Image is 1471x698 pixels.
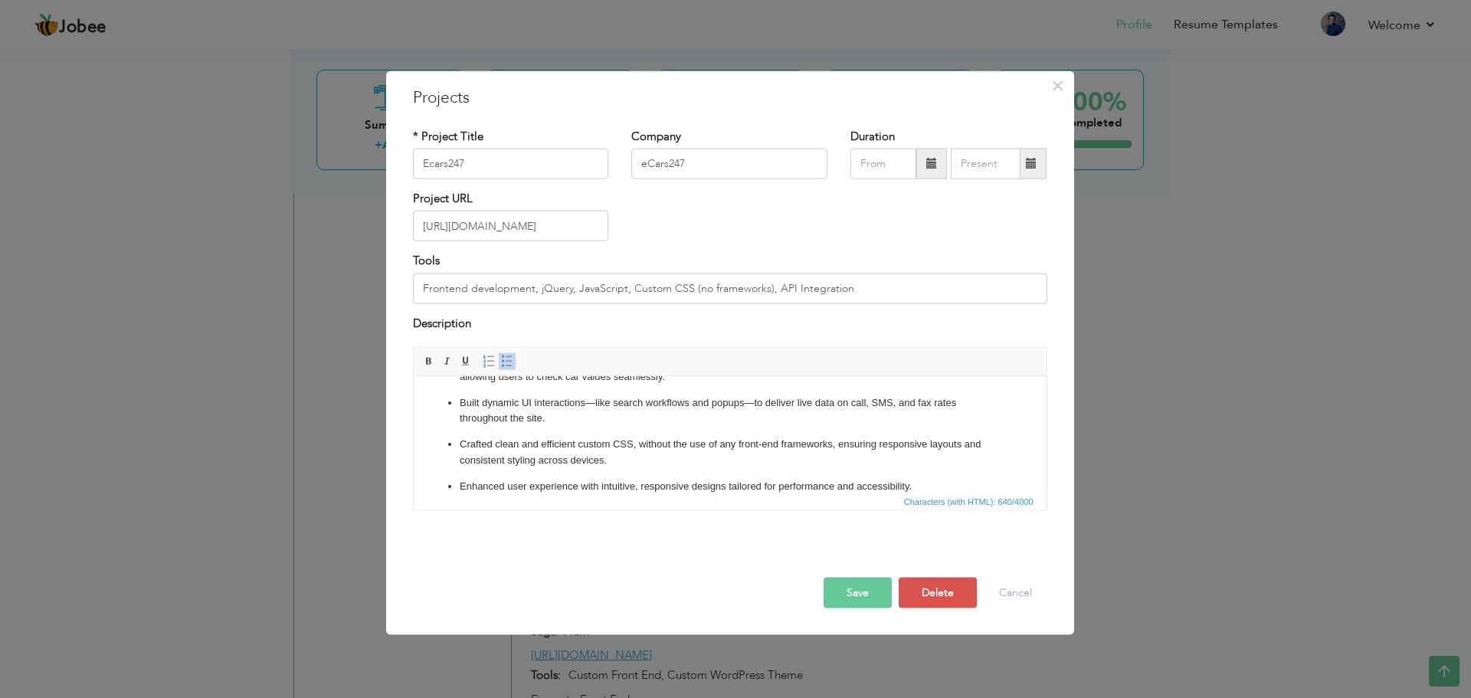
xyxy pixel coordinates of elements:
button: Close [1046,73,1070,97]
label: * Project Title [413,128,483,144]
a: Insert/Remove Bulleted List [499,353,516,370]
button: Delete [899,578,977,608]
input: Present [951,149,1021,179]
a: Bold [421,353,437,370]
span: × [1051,71,1064,99]
p: Enhanced user experience with intuitive, responsive designs tailored for performance and accessib... [46,102,587,118]
a: Insert/Remove Numbered List [480,353,497,370]
a: Underline [457,353,474,370]
button: Save [824,578,892,608]
label: Description [413,315,471,331]
button: Cancel [984,578,1047,608]
label: Project URL [413,191,473,207]
iframe: Rich Text Editor, projectEditor [414,377,1047,492]
label: Duration [850,128,895,144]
span: Characters (with HTML): 640/4000 [901,495,1037,509]
div: Statistics [901,495,1038,509]
a: Italic [439,353,456,370]
input: From [850,149,916,179]
label: Tools [413,253,440,269]
label: Company [631,128,681,144]
h3: Projects [413,86,1047,109]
